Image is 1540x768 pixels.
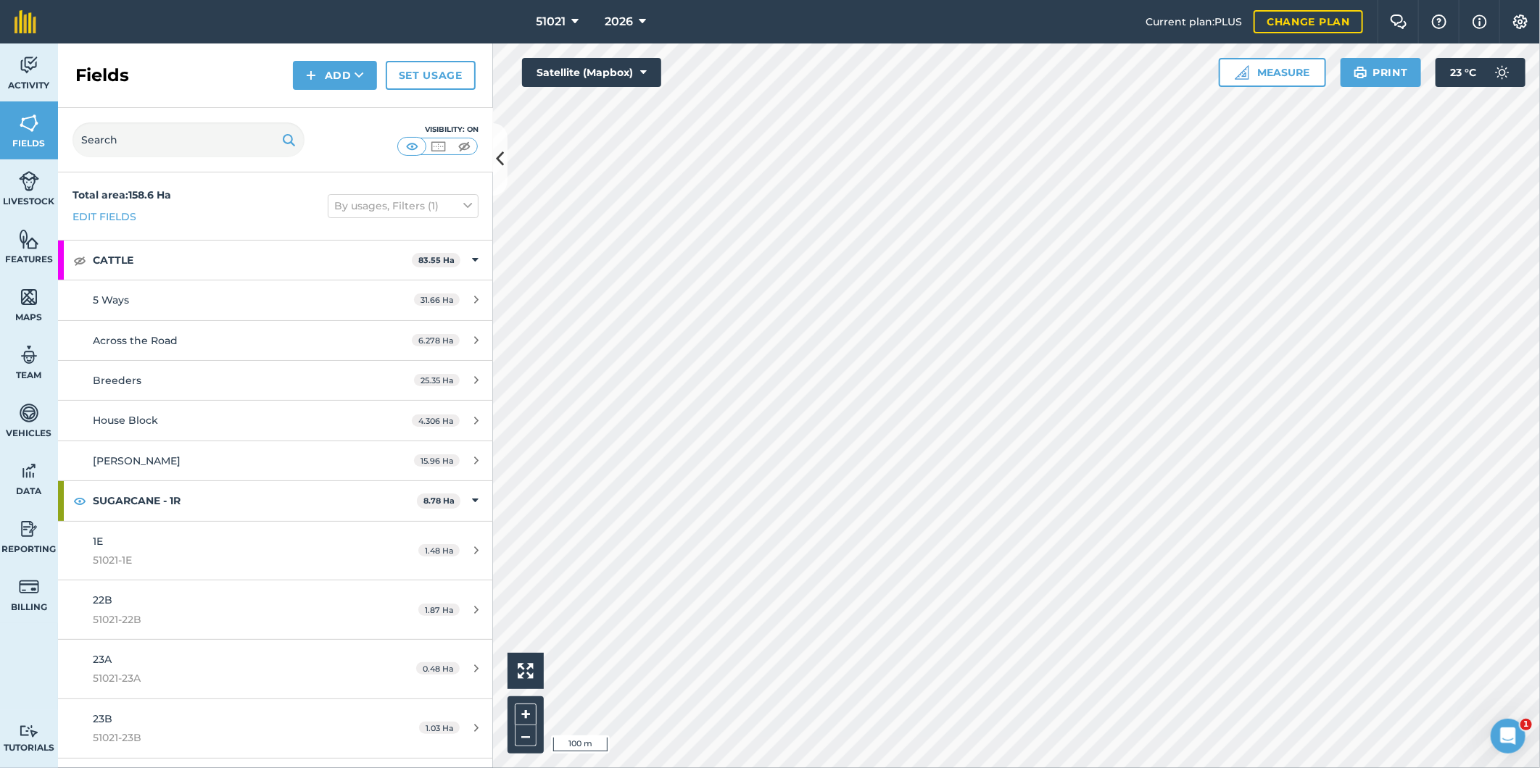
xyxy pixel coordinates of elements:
strong: Total area : 158.6 Ha [73,188,171,201]
span: 31.66 Ha [414,293,460,306]
span: 1E [93,535,103,548]
img: svg+xml;base64,PD94bWwgdmVyc2lvbj0iMS4wIiBlbmNvZGluZz0idXRmLTgiPz4KPCEtLSBHZW5lcmF0b3I6IEFkb2JlIE... [19,54,39,76]
span: 4.306 Ha [412,414,460,427]
img: svg+xml;base64,PHN2ZyB4bWxucz0iaHR0cDovL3d3dy53My5vcmcvMjAwMC9zdmciIHdpZHRoPSIxOCIgaGVpZ2h0PSIyNC... [73,492,86,509]
span: 51021 [537,13,566,30]
span: 22B [93,593,112,606]
img: svg+xml;base64,PD94bWwgdmVyc2lvbj0iMS4wIiBlbmNvZGluZz0idXRmLTgiPz4KPCEtLSBHZW5lcmF0b3I6IEFkb2JlIE... [1488,58,1517,87]
span: Across the Road [93,334,178,347]
img: svg+xml;base64,PHN2ZyB4bWxucz0iaHR0cDovL3d3dy53My5vcmcvMjAwMC9zdmciIHdpZHRoPSI1MCIgaGVpZ2h0PSI0MC... [403,139,421,154]
div: SUGARCANE - 1R8.78 Ha [58,481,493,520]
span: 51021-1E [93,552,365,568]
span: 23B [93,712,112,725]
input: Search [73,122,305,157]
a: 1E51021-1E1.48 Ha [58,522,493,580]
img: svg+xml;base64,PD94bWwgdmVyc2lvbj0iMS4wIiBlbmNvZGluZz0idXRmLTgiPz4KPCEtLSBHZW5lcmF0b3I6IEFkb2JlIE... [19,460,39,482]
h2: Fields [75,64,129,87]
img: svg+xml;base64,PHN2ZyB4bWxucz0iaHR0cDovL3d3dy53My5vcmcvMjAwMC9zdmciIHdpZHRoPSI1NiIgaGVpZ2h0PSI2MC... [19,228,39,250]
img: svg+xml;base64,PD94bWwgdmVyc2lvbj0iMS4wIiBlbmNvZGluZz0idXRmLTgiPz4KPCEtLSBHZW5lcmF0b3I6IEFkb2JlIE... [19,576,39,598]
a: 23A51021-23A0.48 Ha [58,640,493,698]
span: 51021-23A [93,670,365,686]
span: 1.03 Ha [419,722,460,734]
a: 22B51021-22B1.87 Ha [58,580,493,639]
span: 51021-22B [93,612,365,627]
span: 2026 [605,13,633,30]
span: Breeders [93,374,141,387]
img: svg+xml;base64,PD94bWwgdmVyc2lvbj0iMS4wIiBlbmNvZGluZz0idXRmLTgiPz4KPCEtLSBHZW5lcmF0b3I6IEFkb2JlIE... [19,518,39,540]
button: By usages, Filters (1) [328,194,479,217]
strong: 8.78 Ha [423,496,455,506]
button: + [515,704,537,725]
span: 6.278 Ha [412,334,460,346]
span: 25.35 Ha [414,374,460,386]
img: svg+xml;base64,PHN2ZyB4bWxucz0iaHR0cDovL3d3dy53My5vcmcvMjAwMC9zdmciIHdpZHRoPSIxOCIgaGVpZ2h0PSIyNC... [73,251,86,269]
span: [PERSON_NAME] [93,454,181,467]
span: 1.87 Ha [418,604,460,616]
button: Print [1341,58,1422,87]
img: svg+xml;base64,PHN2ZyB4bWxucz0iaHR0cDovL3d3dy53My5vcmcvMjAwMC9zdmciIHdpZHRoPSIxOSIgaGVpZ2h0PSIyNC... [1354,64,1367,81]
img: Four arrows, one pointing top left, one top right, one bottom right and the last bottom left [518,663,534,679]
img: svg+xml;base64,PD94bWwgdmVyc2lvbj0iMS4wIiBlbmNvZGluZz0idXRmLTgiPz4KPCEtLSBHZW5lcmF0b3I6IEFkb2JlIE... [19,344,39,366]
img: svg+xml;base64,PHN2ZyB4bWxucz0iaHR0cDovL3d3dy53My5vcmcvMjAwMC9zdmciIHdpZHRoPSI1MCIgaGVpZ2h0PSI0MC... [455,139,473,154]
button: 23 °C [1436,58,1525,87]
img: svg+xml;base64,PD94bWwgdmVyc2lvbj0iMS4wIiBlbmNvZGluZz0idXRmLTgiPz4KPCEtLSBHZW5lcmF0b3I6IEFkb2JlIE... [19,725,39,738]
a: [PERSON_NAME]15.96 Ha [58,441,493,480]
button: Satellite (Mapbox) [522,58,661,87]
img: svg+xml;base64,PD94bWwgdmVyc2lvbj0iMS4wIiBlbmNvZGluZz0idXRmLTgiPz4KPCEtLSBHZW5lcmF0b3I6IEFkb2JlIE... [19,170,39,192]
img: svg+xml;base64,PHN2ZyB4bWxucz0iaHR0cDovL3d3dy53My5vcmcvMjAwMC9zdmciIHdpZHRoPSIxNCIgaGVpZ2h0PSIyNC... [306,67,316,84]
a: Set usage [386,61,476,90]
img: Two speech bubbles overlapping with the left bubble in the forefront [1390,14,1407,29]
span: 1 [1520,719,1532,730]
a: Change plan [1254,10,1363,33]
button: – [515,725,537,746]
a: 5 Ways31.66 Ha [58,280,493,320]
img: svg+xml;base64,PHN2ZyB4bWxucz0iaHR0cDovL3d3dy53My5vcmcvMjAwMC9zdmciIHdpZHRoPSI1MCIgaGVpZ2h0PSI0MC... [429,139,447,154]
strong: 83.55 Ha [418,255,455,265]
div: CATTLE83.55 Ha [58,241,493,280]
a: House Block4.306 Ha [58,401,493,440]
a: Across the Road6.278 Ha [58,321,493,360]
span: 0.48 Ha [416,662,460,675]
a: Edit fields [73,209,136,225]
img: svg+xml;base64,PHN2ZyB4bWxucz0iaHR0cDovL3d3dy53My5vcmcvMjAwMC9zdmciIHdpZHRoPSI1NiIgaGVpZ2h0PSI2MC... [19,112,39,134]
span: House Block [93,414,158,427]
img: svg+xml;base64,PHN2ZyB4bWxucz0iaHR0cDovL3d3dy53My5vcmcvMjAwMC9zdmciIHdpZHRoPSIxNyIgaGVpZ2h0PSIxNy... [1473,13,1487,30]
img: svg+xml;base64,PHN2ZyB4bWxucz0iaHR0cDovL3d3dy53My5vcmcvMjAwMC9zdmciIHdpZHRoPSIxOSIgaGVpZ2h0PSIyNC... [282,131,296,149]
img: A cog icon [1512,14,1529,29]
span: 5 Ways [93,293,129,306]
iframe: Intercom live chat [1491,719,1525,754]
span: 1.48 Ha [418,544,460,556]
a: Breeders25.35 Ha [58,361,493,400]
strong: CATTLE [93,241,412,280]
img: svg+xml;base64,PD94bWwgdmVyc2lvbj0iMS4wIiBlbmNvZGluZz0idXRmLTgiPz4KPCEtLSBHZW5lcmF0b3I6IEFkb2JlIE... [19,402,39,424]
a: 23B51021-23B1.03 Ha [58,699,493,758]
span: Current plan : PLUS [1146,14,1242,30]
img: fieldmargin Logo [15,10,36,33]
div: Visibility: On [397,124,479,135]
img: svg+xml;base64,PHN2ZyB4bWxucz0iaHR0cDovL3d3dy53My5vcmcvMjAwMC9zdmciIHdpZHRoPSI1NiIgaGVpZ2h0PSI2MC... [19,286,39,308]
span: 15.96 Ha [414,454,460,467]
img: A question mark icon [1431,14,1448,29]
button: Measure [1219,58,1326,87]
span: 23A [93,653,112,666]
strong: SUGARCANE - 1R [93,481,417,520]
button: Add [293,61,377,90]
span: 51021-23B [93,730,365,746]
img: Ruler icon [1235,65,1249,80]
span: 23 ° C [1450,58,1476,87]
